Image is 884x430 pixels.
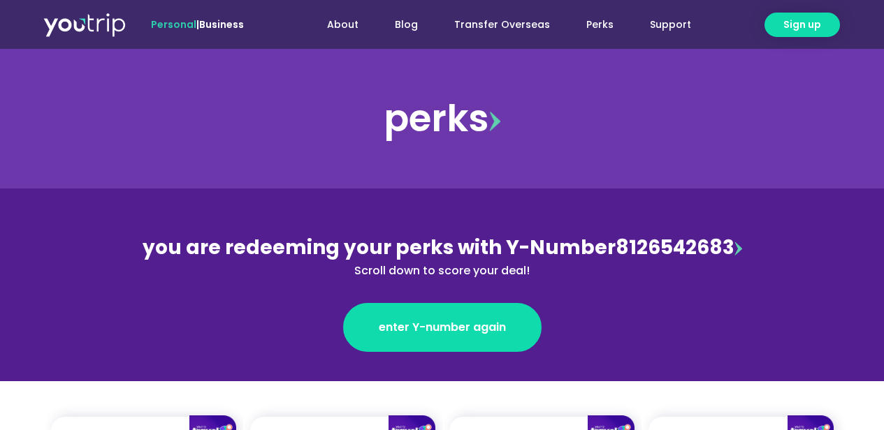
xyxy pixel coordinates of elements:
[139,262,746,279] div: Scroll down to score your deal!
[282,12,709,38] nav: Menu
[139,233,746,279] div: 8126542683
[765,13,840,37] a: Sign up
[151,17,244,31] span: |
[309,12,377,38] a: About
[379,319,506,336] span: enter Y-number again
[377,12,436,38] a: Blog
[783,17,821,32] span: Sign up
[199,17,244,31] a: Business
[632,12,709,38] a: Support
[143,234,616,261] span: you are redeeming your perks with Y-Number
[436,12,568,38] a: Transfer Overseas
[343,303,542,352] a: enter Y-number again
[151,17,196,31] span: Personal
[568,12,632,38] a: Perks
